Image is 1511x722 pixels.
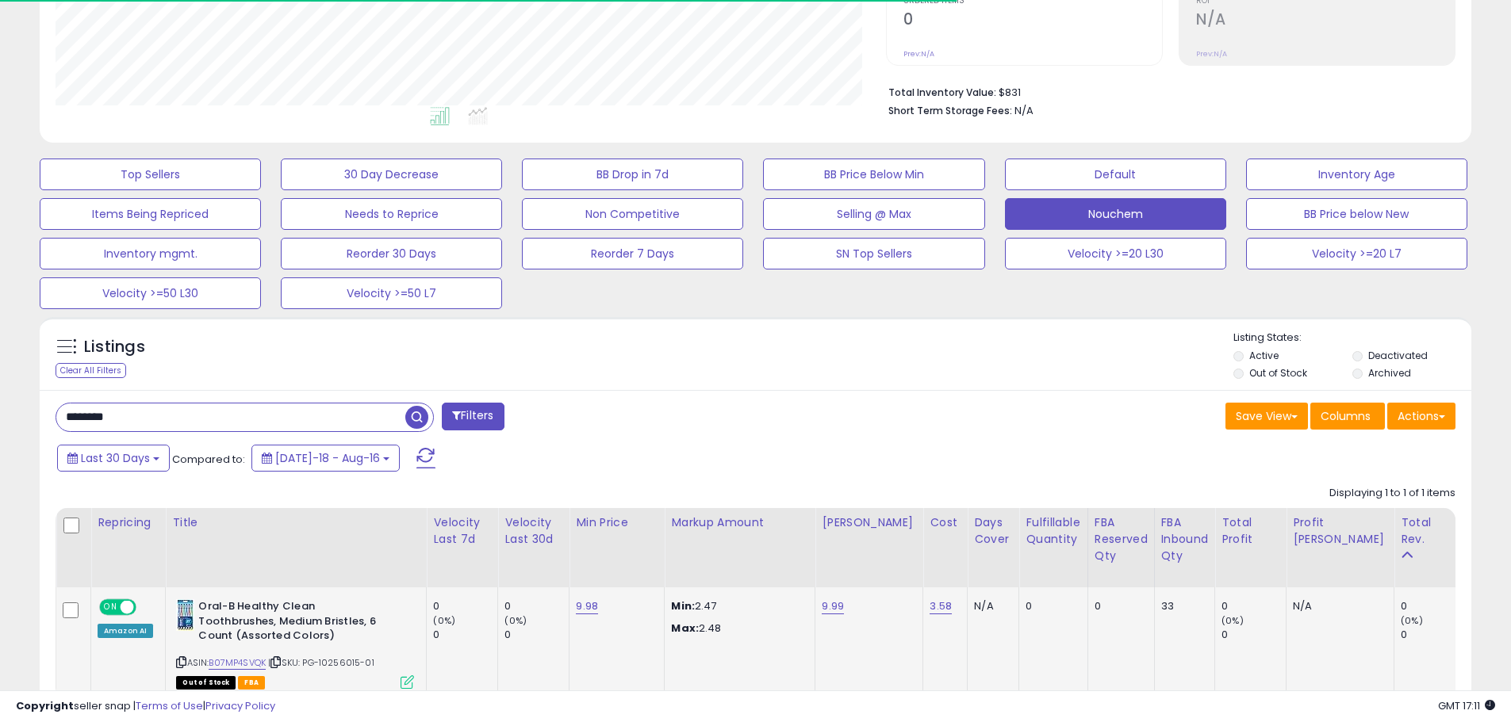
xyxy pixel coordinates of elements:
div: Cost [930,514,961,531]
button: BB Price below New [1246,198,1467,230]
small: (0%) [1401,614,1423,627]
span: All listings that are currently out of stock and unavailable for purchase on Amazon [176,676,236,690]
h5: Listings [84,336,145,358]
p: 2.48 [671,621,803,636]
button: Reorder 7 Days [522,238,743,269]
button: BB Price Below Min [763,159,984,190]
label: Archived [1368,366,1411,380]
a: 9.99 [822,598,844,614]
button: Filters [442,403,504,430]
div: 0 [1221,628,1286,642]
button: SN Top Sellers [763,238,984,269]
div: Fulfillable Quantity [1026,514,1080,548]
img: 41colS7UtEL._SL40_.jpg [176,599,194,631]
button: Needs to Reprice [281,198,502,230]
button: Velocity >=50 L7 [281,277,502,309]
small: (0%) [1221,614,1244,627]
button: Top Sellers [40,159,261,190]
button: Actions [1387,403,1455,430]
a: Terms of Use [136,698,203,713]
span: Last 30 Days [81,450,150,466]
div: seller snap | | [16,699,275,714]
strong: Copyright [16,698,74,713]
span: FBA [238,676,265,690]
div: 33 [1161,599,1203,613]
div: Displaying 1 to 1 of 1 items [1329,486,1455,501]
button: Save View [1225,403,1308,430]
a: 3.58 [930,598,952,614]
label: Out of Stock [1249,366,1307,380]
button: [DATE]-18 - Aug-16 [251,445,400,472]
label: Deactivated [1368,349,1428,362]
a: B07MP4SVQK [209,656,266,670]
div: [PERSON_NAME] [822,514,916,531]
div: Title [172,514,420,531]
button: Reorder 30 Days [281,238,502,269]
button: Inventory mgmt. [40,238,261,269]
button: Items Being Repriced [40,198,261,230]
span: Columns [1321,408,1371,424]
div: Repricing [98,514,159,531]
div: 0 [504,599,569,613]
div: 0 [433,599,497,613]
button: Selling @ Max [763,198,984,230]
p: Listing States: [1233,330,1471,346]
div: FBA inbound Qty [1161,514,1209,564]
div: FBA Reserved Qty [1095,514,1148,564]
div: Profit [PERSON_NAME] [1293,514,1387,548]
button: Velocity >=20 L7 [1246,238,1467,269]
div: 0 [1221,599,1286,613]
b: Oral-B Healthy Clean Toothbrushes, Medium Bristles, 6 Count (Assorted Colors) [198,599,391,648]
div: N/A [974,599,1007,613]
button: Default [1005,159,1226,190]
div: Velocity Last 7d [433,514,491,548]
button: Inventory Age [1246,159,1467,190]
div: 0 [433,628,497,642]
button: Nouchem [1005,198,1226,230]
button: Last 30 Days [57,445,170,472]
div: Total Profit [1221,514,1279,548]
span: | SKU: PG-10256015-01 [268,656,374,669]
button: Non Competitive [522,198,743,230]
button: 30 Day Decrease [281,159,502,190]
div: Total Rev. [1401,514,1459,548]
small: (0%) [504,614,527,627]
div: Velocity Last 30d [504,514,562,548]
button: Velocity >=20 L30 [1005,238,1226,269]
p: 2.47 [671,599,803,613]
span: Compared to: [172,452,245,467]
strong: Min: [671,598,695,613]
div: ASIN: [176,599,414,687]
a: 9.98 [576,598,598,614]
div: 0 [1095,599,1142,613]
button: Columns [1310,403,1385,430]
span: [DATE]-18 - Aug-16 [275,450,380,466]
div: 0 [1401,628,1465,642]
div: N/A [1293,599,1382,613]
a: Privacy Policy [205,698,275,713]
label: Active [1249,349,1279,362]
div: Min Price [576,514,658,531]
button: BB Drop in 7d [522,159,743,190]
div: Days Cover [974,514,1012,548]
div: 0 [1401,599,1465,613]
span: 2025-09-16 17:11 GMT [1438,698,1495,713]
button: Velocity >=50 L30 [40,277,261,309]
span: OFF [134,601,159,614]
small: (0%) [433,614,455,627]
span: ON [101,601,121,614]
div: 0 [1026,599,1075,613]
div: Markup Amount [671,514,808,531]
strong: Max: [671,621,699,636]
div: 0 [504,628,569,642]
div: Amazon AI [98,624,153,638]
div: Clear All Filters [56,363,126,378]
